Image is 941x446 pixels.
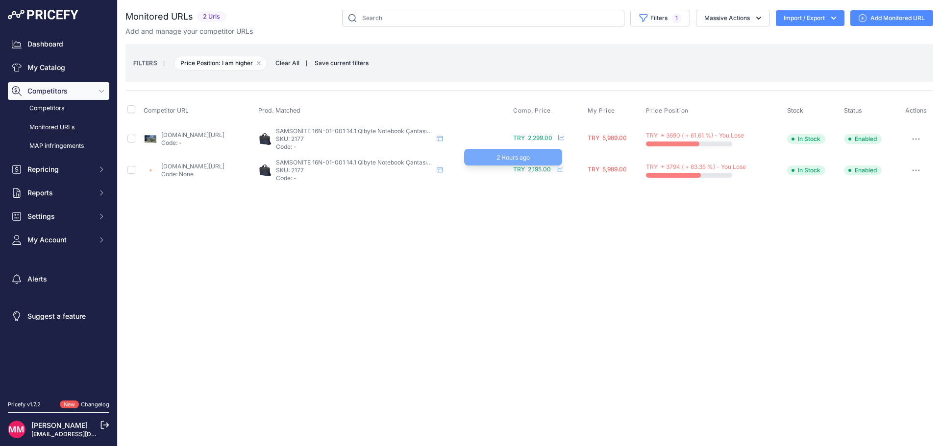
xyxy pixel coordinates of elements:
span: TRY 5,989.00 [588,134,627,141]
button: Competitors [8,82,109,100]
button: Comp. Price [513,107,553,115]
nav: Sidebar [8,35,109,389]
p: Code: None [161,170,224,178]
a: Add Monitored URL [850,10,933,26]
small: | [306,60,307,66]
h2: Monitored URLs [125,10,193,23]
button: Reports [8,184,109,202]
a: Competitors [8,100,109,117]
span: TRY 2,195.00 [513,165,551,173]
a: Dashboard [8,35,109,53]
span: Enabled [844,165,882,175]
span: Repricing [27,164,92,174]
button: Clear All [271,58,304,68]
span: TRY + 3690 ( + 61.61 %) - You Lose [646,132,744,139]
a: [PERSON_NAME] [31,421,88,429]
p: Code: - [276,174,433,182]
span: Settings [27,211,92,221]
img: Pricefy Logo [8,10,78,20]
span: Enabled [844,134,882,144]
button: Import / Export [776,10,844,26]
span: 2 Hours ago [496,154,530,161]
span: Price Position: I am higher [174,56,267,70]
a: [DOMAIN_NAME][URL] [161,163,224,170]
span: In Stock [787,165,825,175]
span: Save current filters [315,59,369,67]
span: Stock [787,107,803,114]
button: Filters1 [630,10,690,26]
a: MAP infringements [8,138,109,155]
span: My Account [27,235,92,245]
span: 2 Urls [197,11,226,23]
button: My Price [588,107,617,115]
div: Pricefy v1.7.2 [8,400,41,409]
span: Status [844,107,862,114]
span: TRY 5,989.00 [588,165,627,173]
span: Reports [27,188,92,198]
p: Code: - [161,139,224,147]
span: Price Position [646,107,688,115]
a: Monitored URLs [8,119,109,136]
button: Repricing [8,161,109,178]
span: New [60,400,79,409]
p: SKU: 2177 [276,166,433,174]
span: Competitors [27,86,92,96]
small: FILTERS [133,59,157,67]
span: TRY 2,299.00 [513,134,552,141]
p: Code: - [276,143,433,151]
span: Competitor URL [144,107,189,114]
p: SKU: 2177 [276,135,433,143]
span: Comp. Price [513,107,551,115]
span: SAMSONITE 16N-01-001 14.1 Qibyte Notebook Çantası Mavi [276,159,442,166]
small: | [157,60,171,66]
a: [DOMAIN_NAME][URL] [161,131,224,139]
button: Price Position [646,107,690,115]
span: My Price [588,107,615,115]
button: My Account [8,231,109,249]
a: My Catalog [8,59,109,76]
button: Massive Actions [696,10,770,26]
a: [EMAIL_ADDRESS][DOMAIN_NAME] [31,430,134,438]
button: Settings [8,208,109,225]
span: 1 [671,13,682,23]
a: Alerts [8,270,109,288]
p: Add and manage your competitor URLs [125,26,253,36]
span: SAMSONITE 16N-01-001 14.1 Qibyte Notebook Çantası Mavi [276,127,442,135]
a: Changelog [81,401,109,408]
span: Prod. Matched [258,107,300,114]
a: Suggest a feature [8,307,109,325]
span: TRY + 3794 ( + 63.35 %) - You Lose [646,163,746,170]
span: Actions [905,107,927,114]
span: In Stock [787,134,825,144]
input: Search [342,10,624,26]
